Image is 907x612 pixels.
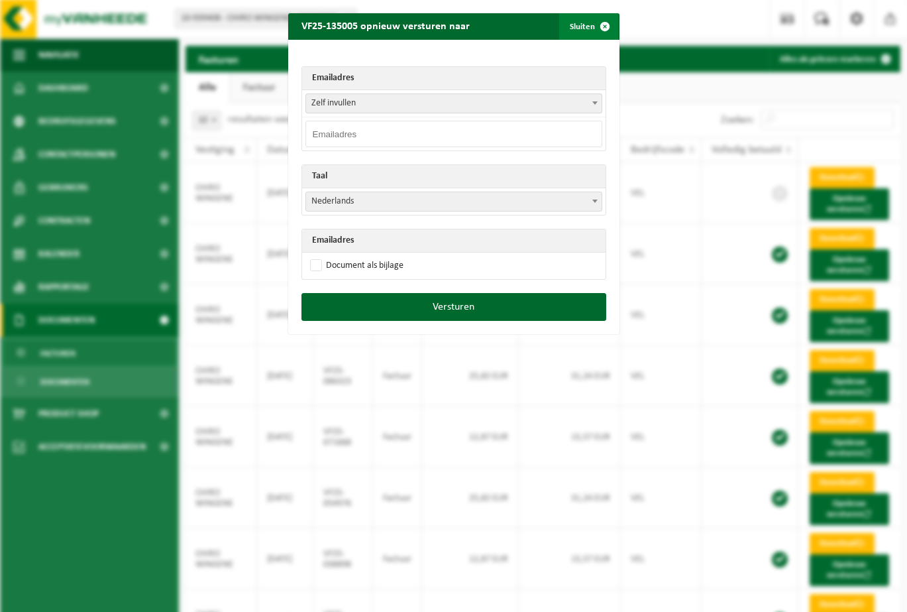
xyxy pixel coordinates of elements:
th: Emailadres [302,67,606,90]
span: Nederlands [306,192,602,211]
span: Nederlands [305,192,602,212]
h2: VF25-135005 opnieuw versturen naar [288,13,483,38]
span: Zelf invullen [306,94,602,113]
span: Zelf invullen [305,93,602,113]
input: Emailadres [305,121,602,147]
label: Document als bijlage [307,256,403,276]
th: Taal [302,165,606,188]
button: Versturen [301,293,606,321]
button: Sluiten [559,13,618,40]
th: Emailadres [302,229,606,253]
